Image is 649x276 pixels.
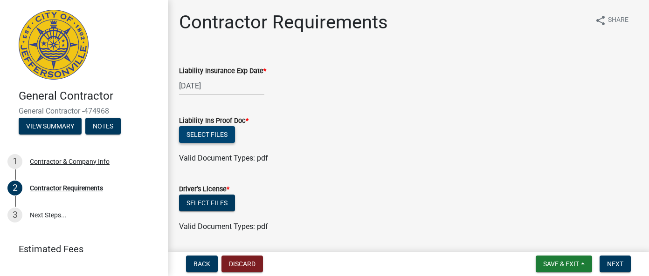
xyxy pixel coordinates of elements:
[7,154,22,169] div: 1
[85,123,121,130] wm-modal-confirm: Notes
[587,11,636,29] button: shareShare
[186,256,218,272] button: Back
[179,76,264,95] input: mm/dd/yyyy
[543,260,579,268] span: Save & Exit
[30,158,110,165] div: Contractor & Company Info
[221,256,263,272] button: Discard
[607,260,623,268] span: Next
[600,256,631,272] button: Next
[19,123,82,130] wm-modal-confirm: Summary
[179,118,249,124] label: Liability Ins Proof Doc
[179,195,235,211] button: Select files
[595,15,606,26] i: share
[19,89,160,103] h4: General Contractor
[608,15,628,26] span: Share
[30,185,103,191] div: Contractor Requirements
[179,126,235,143] button: Select files
[179,68,266,74] label: Liability Insurance Exp Date
[7,240,153,258] a: Estimated Fees
[193,260,210,268] span: Back
[19,118,82,135] button: View Summary
[179,11,388,34] h1: Contractor Requirements
[179,186,229,193] label: Driver's License
[85,118,121,135] button: Notes
[7,181,22,195] div: 2
[536,256,592,272] button: Save & Exit
[179,222,268,231] span: Valid Document Types: pdf
[179,154,268,162] span: Valid Document Types: pdf
[19,107,149,115] span: General Contractor -474968
[7,208,22,222] div: 3
[19,10,89,80] img: City of Jeffersonville, Indiana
